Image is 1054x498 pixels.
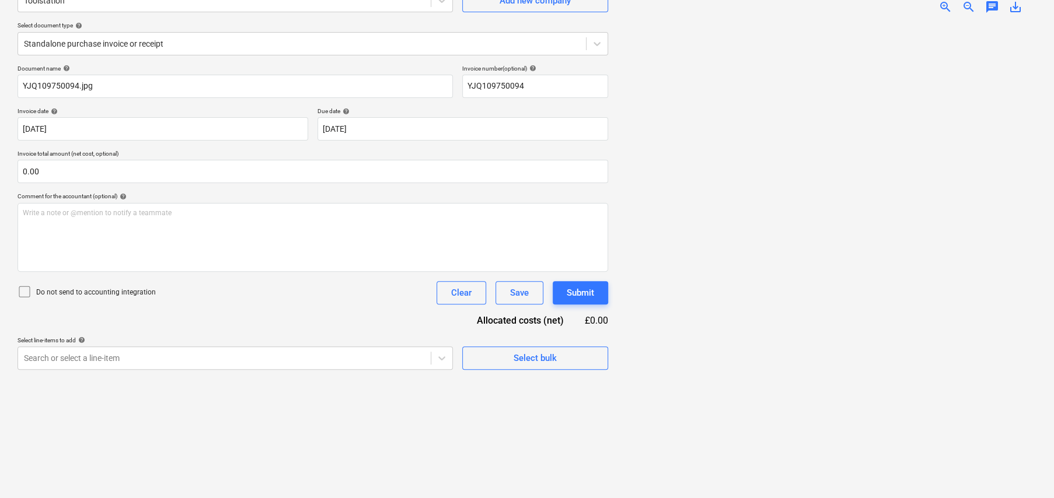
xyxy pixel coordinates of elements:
[582,314,608,327] div: £0.00
[73,22,82,29] span: help
[462,65,608,72] div: Invoice number (optional)
[462,75,608,98] input: Invoice number
[317,117,608,141] input: Due date not specified
[18,150,608,160] p: Invoice total amount (net cost, optional)
[18,192,608,200] div: Comment for the accountant (optional)
[61,65,70,72] span: help
[527,65,536,72] span: help
[18,336,453,344] div: Select line-items to add
[456,314,582,327] div: Allocated costs (net)
[567,285,594,300] div: Submit
[18,117,308,141] input: Invoice date not specified
[36,287,156,297] p: Do not send to accounting integration
[996,442,1054,498] iframe: Chat Widget
[462,346,608,370] button: Select bulk
[117,193,127,200] span: help
[437,281,486,304] button: Clear
[514,350,557,366] div: Select bulk
[18,160,608,183] input: Invoice total amount (net cost, optional)
[18,75,453,98] input: Document name
[510,285,529,300] div: Save
[18,22,608,29] div: Select document type
[18,107,308,115] div: Invoice date
[317,107,608,115] div: Due date
[451,285,472,300] div: Clear
[76,336,85,343] span: help
[340,108,350,115] span: help
[495,281,543,304] button: Save
[48,108,58,115] span: help
[18,65,453,72] div: Document name
[553,281,608,304] button: Submit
